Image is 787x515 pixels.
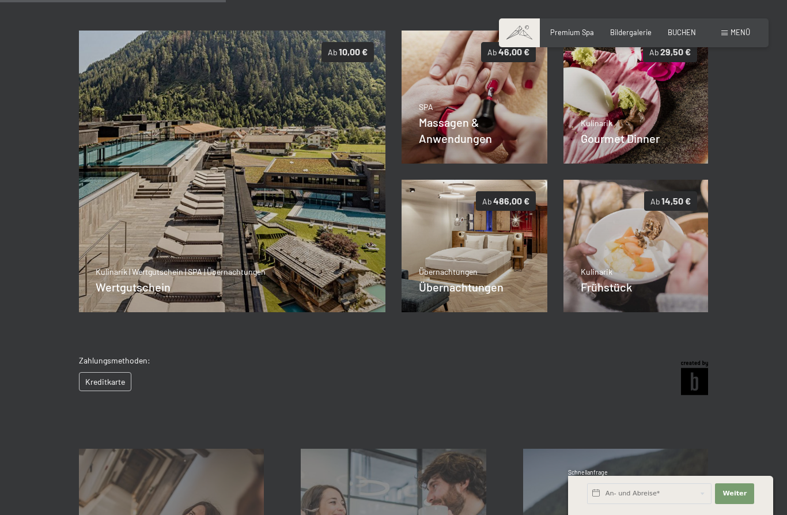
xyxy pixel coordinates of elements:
button: Weiter [715,483,754,504]
a: Bildergalerie [610,28,652,37]
span: Weiter [722,489,747,498]
span: Schnellanfrage [568,469,608,476]
a: BUCHEN [668,28,696,37]
span: Menü [731,28,750,37]
a: Premium Spa [550,28,594,37]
